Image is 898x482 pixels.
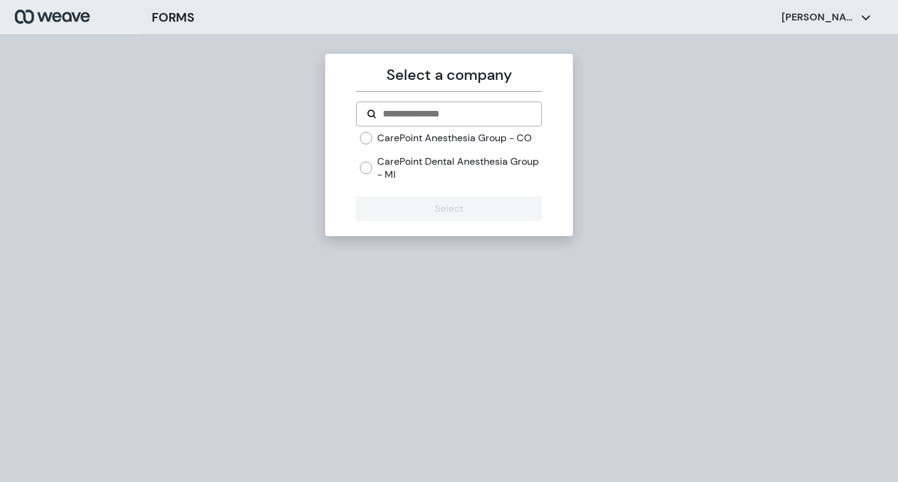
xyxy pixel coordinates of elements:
[152,8,194,27] h3: FORMS
[381,107,531,121] input: Search
[356,196,541,221] button: Select
[356,64,541,86] p: Select a company
[782,11,856,24] p: [PERSON_NAME]
[377,131,532,145] label: CarePoint Anesthesia Group - CO
[377,155,541,182] label: CarePoint Dental Anesthesia Group - MI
